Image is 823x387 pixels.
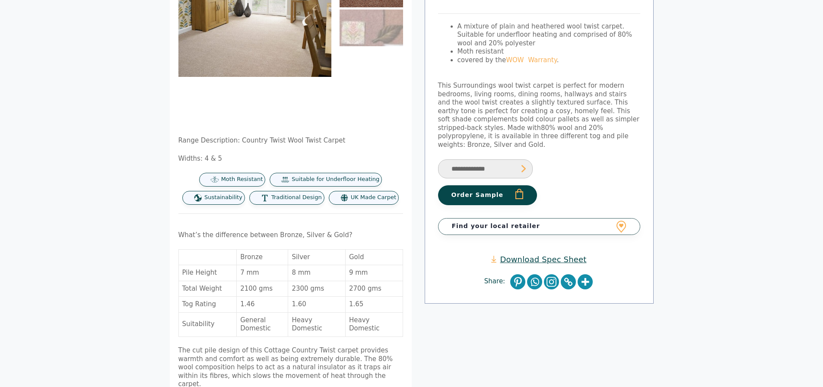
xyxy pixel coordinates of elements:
[204,194,242,201] span: Sustainability
[438,82,639,132] span: This Surroundings wool twist carpet is perfect for modern bedrooms, living rooms, dining rooms, h...
[237,265,288,281] td: 7 mm
[346,281,403,297] td: 2700 gms
[179,281,237,297] td: Total Weight
[438,185,537,205] button: Order Sample
[458,22,632,47] span: A mixture of plain and heathered wool twist carpet. Suitable for underfloor heating and comprised...
[178,136,403,145] p: Range Description: Country Twist Wool Twist Carpet
[506,56,556,64] a: WOW Warranty
[237,313,288,337] td: General Domestic
[438,124,629,149] span: 80% wool and 20% polypropylene, it is available in three different tog and pile weights: Bronze, ...
[527,274,542,289] a: Whatsapp
[351,194,396,201] span: UK Made Carpet
[458,56,640,65] li: covered by the .
[346,250,403,266] td: Gold
[346,297,403,313] td: 1.65
[179,313,237,337] td: Suitability
[288,281,346,297] td: 2300 gms
[178,231,403,240] p: What’s the difference between Bronze, Silver & Gold?
[271,194,322,201] span: Traditional Design
[237,250,288,266] td: Bronze
[178,155,403,163] p: Widths: 4 & 5
[346,265,403,281] td: 9 mm
[179,297,237,313] td: Tog Rating
[458,48,504,55] span: Moth resistant
[544,274,559,289] a: Instagram
[346,313,403,337] td: Heavy Domestic
[340,10,403,46] img: Country Twist - Surroundings - Image 2
[288,250,346,266] td: Silver
[237,281,288,297] td: 2100 gms
[578,274,593,289] a: More
[491,254,586,264] a: Download Spec Sheet
[288,297,346,313] td: 1.60
[484,277,509,286] span: Share:
[237,297,288,313] td: 1.46
[561,274,576,289] a: Copy Link
[288,265,346,281] td: 8 mm
[292,176,379,183] span: Suitable for Underfloor Heating
[221,176,263,183] span: Moth Resistant
[179,265,237,281] td: Pile Height
[438,218,640,235] a: Find your local retailer
[288,313,346,337] td: Heavy Domestic
[510,274,525,289] a: Pinterest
